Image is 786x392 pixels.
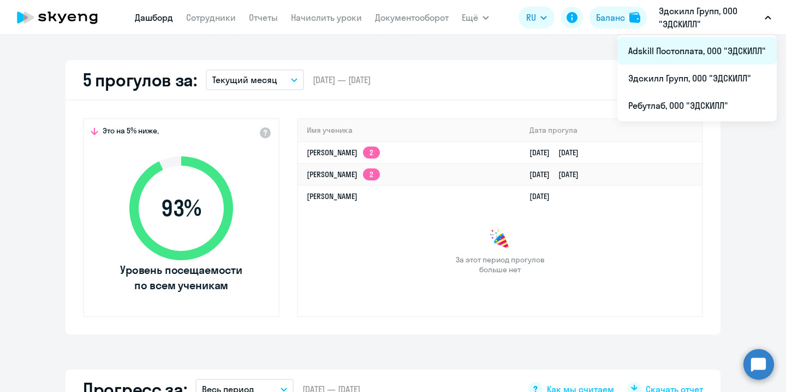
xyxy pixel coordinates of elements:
[489,229,511,250] img: congrats
[659,4,760,31] p: Эдскилл Групп, ООО "ЭДСКИЛЛ"
[135,12,173,23] a: Дашборд
[589,7,647,28] button: Балансbalance
[529,169,587,179] a: [DATE][DATE]
[307,148,380,157] a: [PERSON_NAME]2
[206,69,304,90] button: Текущий месяц
[186,12,236,23] a: Сотрудники
[298,119,521,142] th: Имя ученика
[529,148,587,157] a: [DATE][DATE]
[363,168,380,180] app-skyeng-badge: 2
[617,35,777,121] ul: Ещё
[212,73,277,86] p: Текущий месяц
[249,12,278,23] a: Отчеты
[313,74,371,86] span: [DATE] — [DATE]
[375,12,449,23] a: Документооборот
[653,4,777,31] button: Эдскилл Групп, ООО "ЭДСКИЛЛ"
[596,11,625,24] div: Баланс
[521,119,702,142] th: Дата прогула
[118,195,244,221] span: 93 %
[291,12,362,23] a: Начислить уроки
[529,191,558,201] a: [DATE]
[526,11,536,24] span: RU
[307,169,380,179] a: [PERSON_NAME]2
[363,147,380,159] app-skyeng-badge: 2
[462,11,478,24] span: Ещё
[462,7,489,28] button: Ещё
[307,191,358,201] a: [PERSON_NAME]
[629,12,640,23] img: balance
[454,255,546,274] span: За этот период прогулов больше нет
[103,126,159,139] span: Это на 5% ниже,
[118,262,244,293] span: Уровень посещаемости по всем ученикам
[83,69,197,91] h2: 5 прогулов за:
[519,7,555,28] button: RU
